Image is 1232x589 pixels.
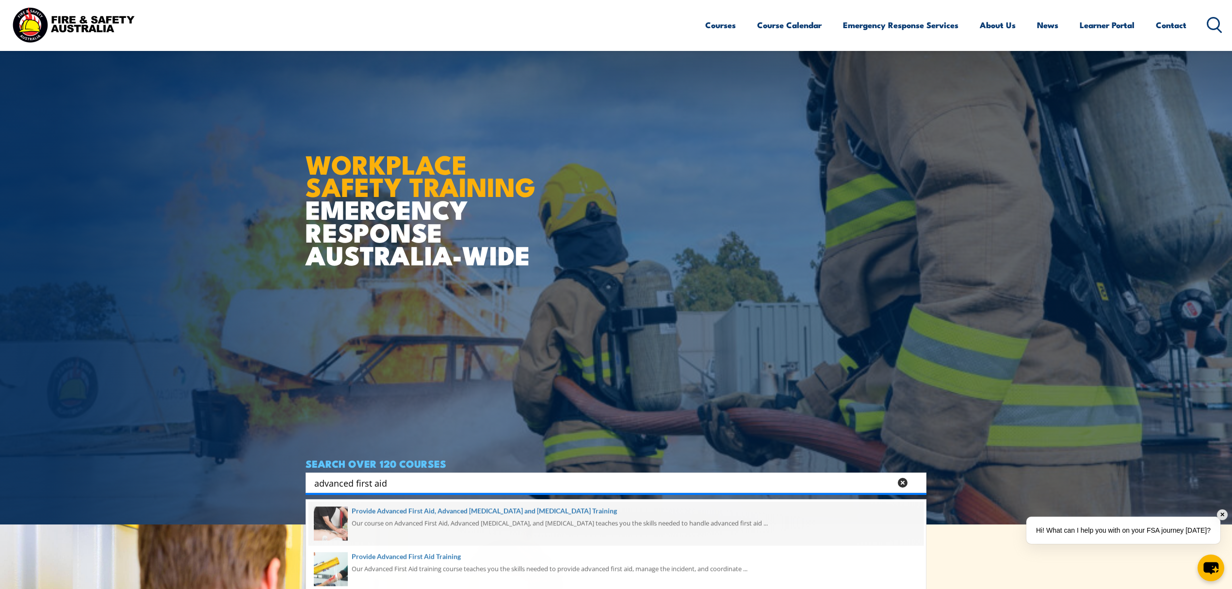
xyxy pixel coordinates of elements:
strong: WORKPLACE SAFETY TRAINING [306,143,535,206]
a: Provide Advanced First Aid Training [314,553,918,563]
a: Provide Advanced First Aid, Advanced [MEDICAL_DATA] and [MEDICAL_DATA] Training [314,507,918,518]
div: Hi! What can I help you with on your FSA journey [DATE]? [1026,517,1220,544]
a: Course Calendar [757,12,822,38]
a: Emergency Response Services [843,12,958,38]
a: News [1037,12,1058,38]
h4: SEARCH OVER 120 COURSES [306,458,926,469]
button: chat-button [1198,555,1224,581]
a: Learner Portal [1080,12,1135,38]
a: Courses [705,12,736,38]
button: Search magnifier button [909,476,923,490]
a: About Us [980,12,1016,38]
div: ✕ [1217,509,1228,520]
h1: EMERGENCY RESPONSE AUSTRALIA-WIDE [306,128,543,266]
form: Search form [316,476,893,490]
a: Contact [1156,12,1186,38]
input: Search input [314,475,892,490]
